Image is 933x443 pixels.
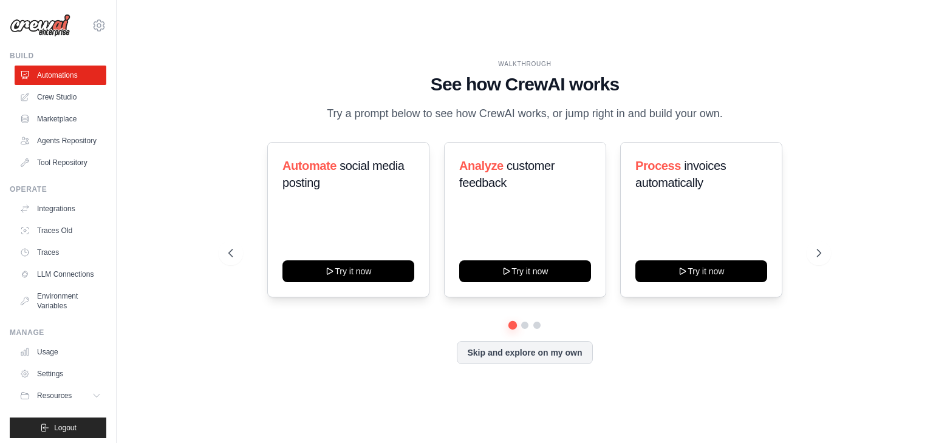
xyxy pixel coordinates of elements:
button: Try it now [459,260,591,282]
a: Crew Studio [15,87,106,107]
span: Automate [282,159,337,172]
div: WALKTHROUGH [228,59,821,69]
button: Skip and explore on my own [457,341,592,364]
p: Try a prompt below to see how CrewAI works, or jump right in and build your own. [321,105,729,123]
div: Build [10,51,106,61]
span: social media posting [282,159,405,189]
button: Try it now [635,260,767,282]
span: customer feedback [459,159,555,189]
span: Resources [37,391,72,401]
a: Integrations [15,199,106,218]
a: Traces Old [15,221,106,240]
span: Analyze [459,159,504,172]
img: Logo [10,14,70,37]
button: Resources [15,386,106,405]
a: Tool Repository [15,153,106,172]
div: Operate [10,184,106,194]
span: Process [635,159,681,172]
div: Manage [10,328,106,337]
a: Automations [15,66,106,85]
a: Marketplace [15,109,106,129]
span: Logout [54,423,77,433]
a: Traces [15,243,106,262]
button: Try it now [282,260,414,282]
a: Settings [15,364,106,384]
a: LLM Connections [15,265,106,284]
button: Logout [10,418,106,438]
h1: See how CrewAI works [228,73,821,95]
a: Environment Variables [15,286,106,316]
a: Agents Repository [15,131,106,150]
a: Usage [15,342,106,362]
